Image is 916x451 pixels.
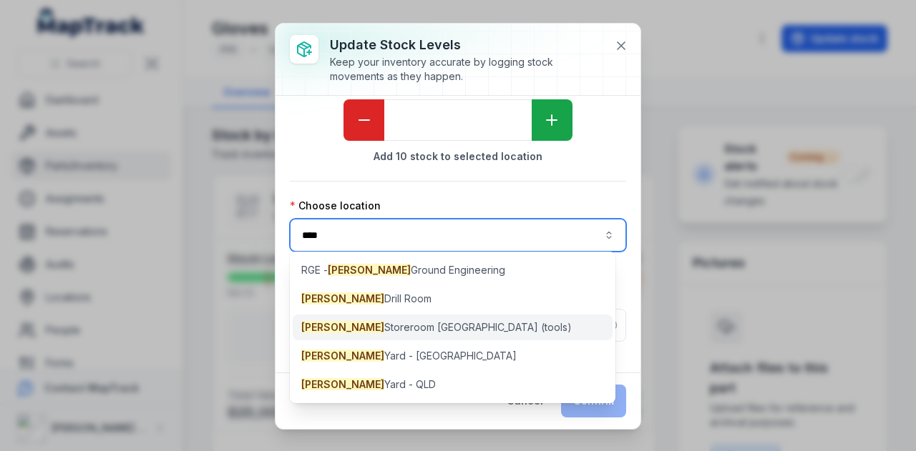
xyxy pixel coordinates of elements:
span: [PERSON_NAME] [301,350,384,362]
strong: Add 10 stock to selected location [290,149,626,164]
label: Choose location [290,199,381,213]
div: Keep your inventory accurate by logging stock movements as they happen. [330,55,603,84]
span: Drill Room [301,292,432,306]
span: [PERSON_NAME] [301,321,384,333]
span: [PERSON_NAME] [301,292,384,304]
span: [PERSON_NAME] [328,264,411,276]
span: [PERSON_NAME] [301,378,384,390]
span: Yard - QLD [301,377,436,392]
span: Storeroom [GEOGRAPHIC_DATA] (tools) [301,320,572,334]
span: RGE - Ground Engineering [301,263,505,277]
input: undefined-form-item-label [384,99,532,141]
h3: Update stock levels [330,35,603,55]
span: Yard - [GEOGRAPHIC_DATA] [301,349,517,363]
